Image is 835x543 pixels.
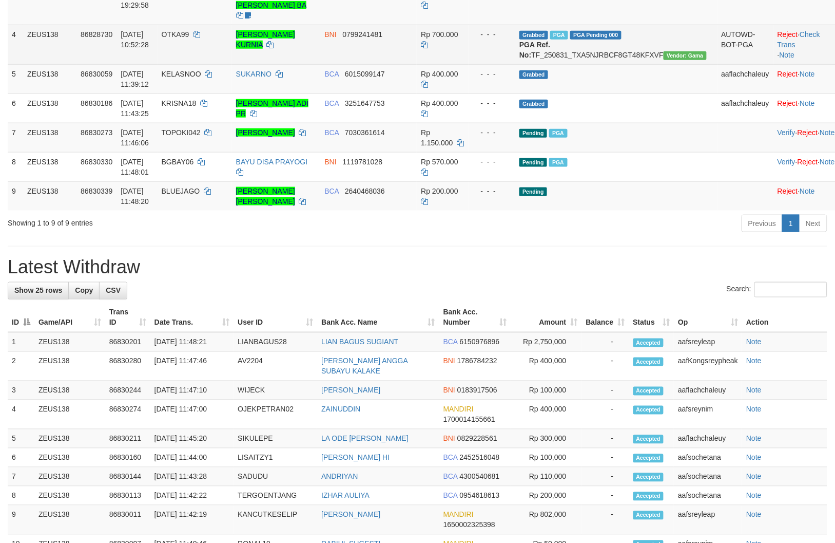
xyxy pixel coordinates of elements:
td: ZEUS138 [34,332,105,352]
span: Copy 0799241481 to clipboard [342,30,382,39]
span: Copy 1700014155661 to clipboard [443,416,495,424]
div: - - - [473,98,512,108]
td: Rp 802,000 [511,505,582,535]
th: Bank Acc. Name: activate to sort column ascending [317,303,439,332]
td: - [582,400,629,429]
a: Reject [798,128,818,137]
td: 6 [8,93,23,123]
div: - - - [473,29,512,40]
td: 86830274 [105,400,150,429]
span: Accepted [633,387,664,396]
td: 86830144 [105,467,150,486]
span: Copy 1650002325398 to clipboard [443,521,495,529]
td: aafKongsreypheak [674,352,742,381]
div: - - - [473,69,512,79]
span: 86830273 [81,128,112,137]
td: Rp 200,000 [511,486,582,505]
a: Verify [778,128,795,137]
span: Grabbed [519,31,548,40]
a: Note [780,51,795,59]
td: aafsreynim [674,400,742,429]
a: Note [800,70,815,78]
a: Verify [778,158,795,166]
td: TERGOENTJANG [234,486,317,505]
td: TF_250831_TXA5NJRBCF8GT48KFXVF [515,25,717,64]
label: Search: [727,282,827,297]
td: 86830244 [105,381,150,400]
td: aaflachchaleuy [717,93,773,123]
td: aaflachchaleuy [717,64,773,93]
td: [DATE] 11:42:19 [150,505,234,535]
td: aaflachchaleuy [674,429,742,448]
a: SUKARNO [236,70,271,78]
span: Marked by aafsreyleap [550,31,568,40]
a: Note [746,473,762,481]
td: aafsochetana [674,448,742,467]
a: Note [746,435,762,443]
a: Note [800,99,815,107]
span: CSV [106,287,121,295]
span: KELASNOO [162,70,201,78]
td: AUTOWD-BOT-PGA [717,25,773,64]
span: Copy [75,287,93,295]
span: Rp 200.000 [421,187,458,195]
span: Pending [519,188,547,196]
td: SIKULEPE [234,429,317,448]
span: MANDIRI [443,511,474,519]
td: ZEUS138 [34,429,105,448]
span: 86828730 [81,30,112,39]
a: Note [820,158,835,166]
span: Accepted [633,435,664,444]
td: - [582,429,629,448]
a: [PERSON_NAME] KURNIA [236,30,295,49]
td: aafsochetana [674,486,742,505]
td: ZEUS138 [34,467,105,486]
span: [DATE] 11:48:01 [121,158,149,176]
td: KANCUTKESELIP [234,505,317,535]
td: 9 [8,181,23,211]
td: 3 [8,381,34,400]
a: Reject [778,187,798,195]
span: Copy 4300540681 to clipboard [460,473,500,481]
span: BLUEJAGO [162,187,200,195]
span: Rp 400.000 [421,99,458,107]
span: [DATE] 11:39:12 [121,70,149,88]
a: LA ODE [PERSON_NAME] [321,435,409,443]
span: Rp 570.000 [421,158,458,166]
a: Reject [778,99,798,107]
span: TOPOKI042 [162,128,201,137]
span: BNI [443,386,455,395]
td: [DATE] 11:48:21 [150,332,234,352]
div: Showing 1 to 9 of 9 entries [8,214,340,228]
span: Pending [519,129,547,138]
span: Show 25 rows [14,287,62,295]
td: 8 [8,152,23,181]
div: - - - [473,186,512,196]
th: User ID: activate to sort column ascending [234,303,317,332]
td: 86830113 [105,486,150,505]
a: Copy [68,282,100,299]
div: - - - [473,157,512,167]
span: Copy 7030361614 to clipboard [345,128,385,137]
span: Rp 1.150.000 [421,128,453,147]
td: - [582,505,629,535]
td: WIJECK [234,381,317,400]
td: Rp 300,000 [511,429,582,448]
td: [DATE] 11:47:00 [150,400,234,429]
td: LISAITZY1 [234,448,317,467]
span: BCA [324,70,339,78]
th: Balance: activate to sort column ascending [582,303,629,332]
span: Copy 2640468036 to clipboard [345,187,385,195]
a: LIAN BAGUS SUGIANT [321,338,398,346]
span: BNI [443,435,455,443]
span: 86830330 [81,158,112,166]
h1: Latest Withdraw [8,257,827,277]
span: Accepted [633,454,664,463]
td: OJEKPETRAN02 [234,400,317,429]
th: ID: activate to sort column descending [8,303,34,332]
span: Copy 0954618613 to clipboard [460,492,500,500]
span: BCA [443,492,458,500]
th: Action [742,303,827,332]
div: - - - [473,127,512,138]
td: [DATE] 11:43:28 [150,467,234,486]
